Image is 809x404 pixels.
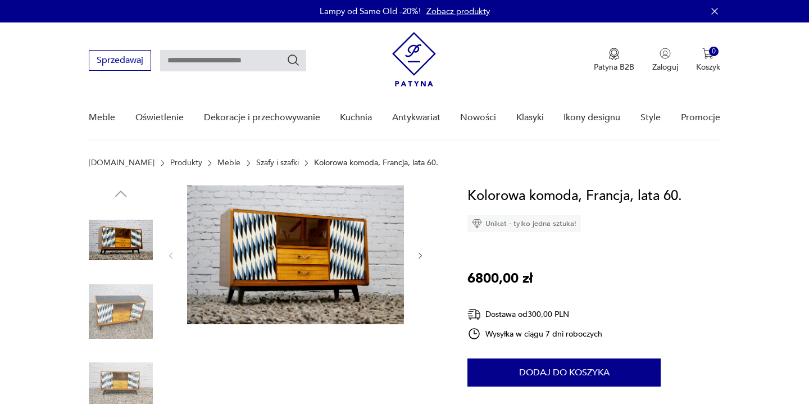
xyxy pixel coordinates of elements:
a: Antykwariat [392,96,440,139]
a: Dekoracje i przechowywanie [204,96,320,139]
p: Patyna B2B [594,62,634,72]
a: [DOMAIN_NAME] [89,158,154,167]
button: Dodaj do koszyka [467,358,661,387]
p: Kolorowa komoda, Francja, lata 60. [314,158,438,167]
button: Patyna B2B [594,48,634,72]
img: Ikonka użytkownika [660,48,671,59]
a: Szafy i szafki [256,158,299,167]
img: Ikona koszyka [702,48,713,59]
img: Zdjęcie produktu Kolorowa komoda, Francja, lata 60. [89,280,153,344]
a: Ikona medaluPatyna B2B [594,48,634,72]
button: Zaloguj [652,48,678,72]
a: Nowości [460,96,496,139]
img: Zdjęcie produktu Kolorowa komoda, Francja, lata 60. [187,185,404,324]
p: Zaloguj [652,62,678,72]
img: Ikona dostawy [467,307,481,321]
img: Ikona diamentu [472,219,482,229]
a: Produkty [170,158,202,167]
div: Dostawa od 300,00 PLN [467,307,602,321]
button: 0Koszyk [696,48,720,72]
div: Unikat - tylko jedna sztuka! [467,215,581,232]
a: Ikony designu [563,96,620,139]
a: Oświetlenie [135,96,184,139]
button: Sprzedawaj [89,50,151,71]
a: Style [640,96,661,139]
button: Szukaj [287,53,300,67]
h1: Kolorowa komoda, Francja, lata 60. [467,185,682,207]
a: Sprzedawaj [89,57,151,65]
a: Meble [89,96,115,139]
p: Lampy od Same Old -20%! [320,6,421,17]
img: Zdjęcie produktu Kolorowa komoda, Francja, lata 60. [89,208,153,272]
p: 6800,00 zł [467,268,533,289]
img: Ikona medalu [608,48,620,60]
a: Kuchnia [340,96,372,139]
img: Patyna - sklep z meblami i dekoracjami vintage [392,32,436,87]
a: Klasyki [516,96,544,139]
a: Promocje [681,96,720,139]
p: Koszyk [696,62,720,72]
a: Zobacz produkty [426,6,490,17]
div: 0 [709,47,719,56]
div: Wysyłka w ciągu 7 dni roboczych [467,327,602,341]
a: Meble [217,158,240,167]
